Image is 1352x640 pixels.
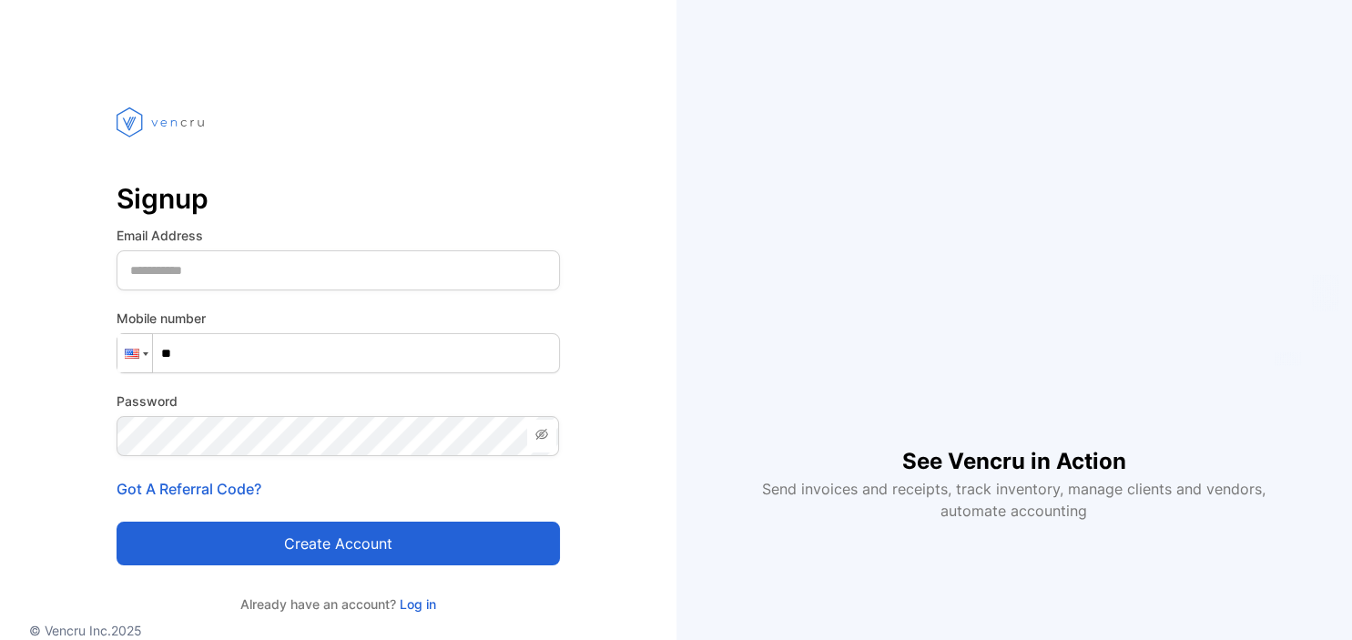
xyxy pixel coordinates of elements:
iframe: YouTube video player [750,119,1278,416]
iframe: LiveChat chat widget [1276,564,1352,640]
p: Already have an account? [117,594,560,614]
label: Password [117,391,560,411]
label: Email Address [117,226,560,245]
p: Got A Referral Code? [117,478,560,500]
p: Signup [117,177,560,220]
div: United States: + 1 [117,334,152,372]
p: Send invoices and receipts, track inventory, manage clients and vendors, automate accounting [752,478,1276,522]
a: Log in [396,596,436,612]
label: Mobile number [117,309,560,328]
h1: See Vencru in Action [902,416,1126,478]
img: vencru logo [117,73,208,171]
button: Create account [117,522,560,565]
